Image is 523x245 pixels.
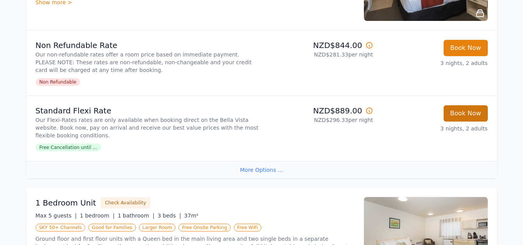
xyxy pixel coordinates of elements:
p: Standard Flexi Rate [36,105,259,116]
span: 1 bathroom | [118,212,154,219]
span: 3 beds | [158,212,181,219]
p: NZD$889.00 [265,105,373,116]
button: Book Now [444,105,488,122]
span: Free WiFi [234,224,262,231]
p: 3 nights, 2 adults [379,125,488,132]
span: Non Refundable [36,78,81,86]
div: More Options ... [26,161,497,178]
p: Our non-refundable rates offer a room price based on immediate payment. PLEASE NOTE: These rates ... [36,51,259,74]
span: 1 bedroom | [80,212,115,219]
button: Book Now [444,40,488,56]
span: Good for Families [88,224,135,231]
span: Free Onsite Parking [178,224,230,231]
p: Non Refundable Rate [36,40,259,51]
p: Our Flexi-Rates rates are only available when booking direct on the Bella Vista website. Book now... [36,116,259,139]
span: SKY 50+ Channels [36,224,86,231]
span: Max 5 guests | [36,212,77,219]
span: Free Cancellation until ... [36,144,101,151]
p: 3 nights, 2 adults [379,59,488,67]
span: Larger Room [139,224,176,231]
span: 37m² [184,212,199,219]
p: NZD$281.33 per night [265,51,373,58]
button: Check Availability [101,197,150,209]
h3: 1 Bedroom Unit [36,197,96,208]
p: NZD$844.00 [265,40,373,51]
p: NZD$296.33 per night [265,116,373,124]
